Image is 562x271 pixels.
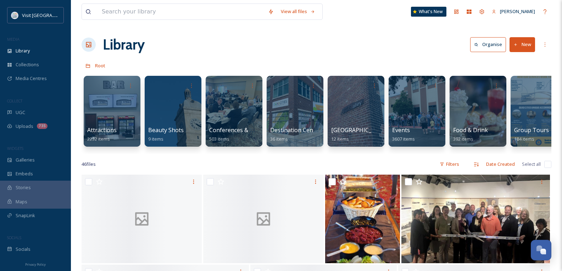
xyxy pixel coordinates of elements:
[7,36,20,42] span: MEDIA
[16,61,39,68] span: Collections
[392,126,410,134] span: Events
[514,126,549,134] span: Group Tours
[510,37,535,52] button: New
[514,127,549,142] a: Group Tours184 items
[95,61,105,70] a: Root
[37,123,48,129] div: 735
[98,4,265,19] input: Search your library
[401,175,550,263] img: IMG_9983.jpeg
[95,62,105,69] span: Root
[16,170,33,177] span: Embeds
[16,109,25,116] span: UGC
[500,8,535,15] span: [PERSON_NAME]
[16,47,30,54] span: Library
[16,75,47,82] span: Media Centres
[11,12,18,19] img: QCCVB_VISIT_vert_logo_4c_tagline_122019.svg
[331,136,349,142] span: 12 items
[87,127,117,142] a: Attractions2232 items
[270,127,324,142] a: Destination Centers36 items
[22,12,77,18] span: Visit [GEOGRAPHIC_DATA]
[522,161,541,168] span: Select all
[331,127,388,142] a: [GEOGRAPHIC_DATA]12 items
[82,161,96,168] span: 46 file s
[87,126,117,134] span: Attractions
[209,127,283,142] a: Conferences & Tradeshows503 items
[16,212,35,219] span: SnapLink
[453,136,473,142] span: 392 items
[514,136,534,142] span: 184 items
[483,157,518,171] div: Date Created
[488,5,539,18] a: [PERSON_NAME]
[25,262,46,267] span: Privacy Policy
[25,260,46,268] a: Privacy Policy
[436,157,463,171] div: Filters
[392,136,415,142] span: 3607 items
[392,127,415,142] a: Events3607 items
[148,126,184,134] span: Beauty Shots
[16,198,27,205] span: Maps
[103,34,145,55] a: Library
[209,126,283,134] span: Conferences & Tradeshows
[7,98,22,103] span: COLLECT
[453,126,488,134] span: Food & Drink
[7,146,23,151] span: WIDGETS
[16,246,30,253] span: Socials
[16,184,31,191] span: Stories
[470,37,510,52] a: Organise
[209,136,229,142] span: 503 items
[16,123,33,130] span: Uploads
[277,5,319,18] a: View all files
[331,126,388,134] span: [GEOGRAPHIC_DATA]
[453,127,488,142] a: Food & Drink392 items
[411,7,446,17] a: What's New
[470,37,506,52] button: Organise
[87,136,110,142] span: 2232 items
[270,126,324,134] span: Destination Centers
[325,175,400,263] img: buffett.jpg
[7,235,21,240] span: SOCIALS
[148,127,184,142] a: Beauty Shots9 items
[270,136,288,142] span: 36 items
[531,240,551,260] button: Open Chat
[16,157,35,163] span: Galleries
[148,136,163,142] span: 9 items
